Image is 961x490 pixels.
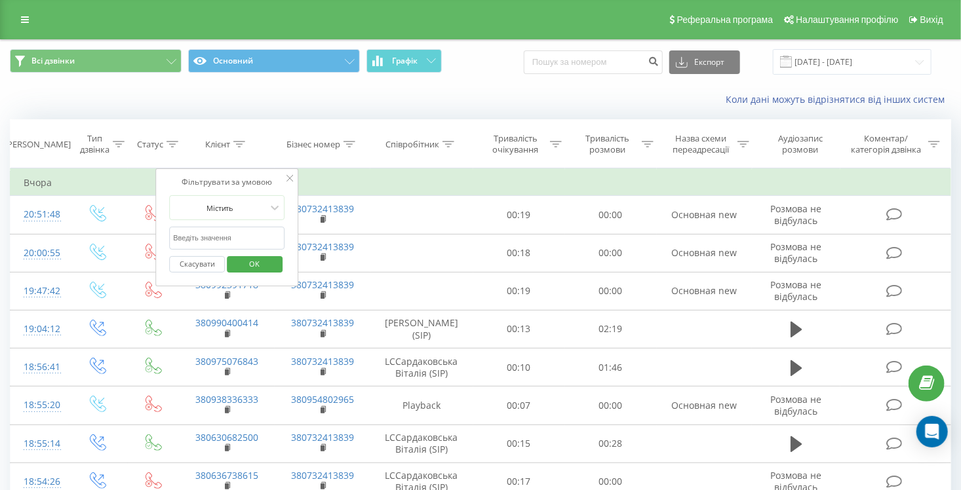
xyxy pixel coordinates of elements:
div: 20:00:55 [24,240,56,266]
span: Розмова не відбулась [771,240,822,265]
a: 380732413839 [291,355,354,367]
span: Розмова не відбулась [771,278,822,303]
span: Розмова не відбулась [771,393,822,417]
td: 00:07 [473,386,565,424]
div: 20:51:48 [24,202,56,227]
td: Основная new [657,386,753,424]
div: Тип дзвінка [80,133,109,155]
td: 00:00 [565,272,657,310]
a: Коли дані можуть відрізнятися вiд інших систем [726,93,951,105]
div: Клієнт [205,139,230,150]
td: 02:19 [565,310,657,348]
td: 00:18 [473,234,565,272]
a: 380954802965 [291,393,354,405]
td: 00:10 [473,349,565,386]
td: Playback [370,386,473,424]
a: 380975076843 [195,355,258,367]
div: Співробітник [385,139,439,150]
span: Розмова не відбулась [771,202,822,227]
td: 00:19 [473,272,565,310]
td: 00:28 [565,424,657,462]
td: 00:00 [565,386,657,424]
div: 18:56:41 [24,354,56,380]
a: 380732413839 [291,431,354,443]
button: Графік [366,49,442,73]
td: Основная new [657,234,753,272]
span: Налаштування профілю [796,14,898,25]
button: OK [227,256,283,273]
button: Всі дзвінки [10,49,182,73]
span: Вихід [920,14,943,25]
a: 380938336333 [195,393,258,405]
td: Основная new [657,272,753,310]
a: 380636738615 [195,469,258,481]
a: 380732413839 [291,316,354,329]
td: 00:00 [565,234,657,272]
a: 380732413839 [291,240,354,253]
button: Скасувати [169,256,225,273]
div: Тривалість очікування [485,133,547,155]
div: 18:55:14 [24,431,56,457]
td: LCСардаковська Віталія (SIP) [370,349,473,386]
div: [PERSON_NAME] [5,139,71,150]
a: 380732413839 [291,278,354,291]
div: Аудіозапис розмови [764,133,838,155]
a: 380732413839 [291,202,354,215]
span: Всі дзвінки [31,56,75,66]
span: Графік [392,56,418,66]
div: Фільтрувати за умовою [169,176,284,189]
div: Коментар/категорія дзвінка [848,133,925,155]
div: 18:55:20 [24,392,56,418]
td: 00:19 [473,196,565,234]
div: 19:47:42 [24,278,56,304]
td: Основная new [657,196,753,234]
a: 380990400414 [195,316,258,329]
input: Пошук за номером [524,50,663,74]
div: Open Intercom Messenger [916,416,948,447]
button: Експорт [669,50,740,74]
td: LCСардаковська Віталія (SIP) [370,424,473,462]
div: 19:04:12 [24,316,56,342]
a: 380732413839 [291,469,354,481]
div: Назва схеми переадресації [669,133,734,155]
td: Вчора [10,170,951,196]
button: Основний [188,49,360,73]
div: Статус [137,139,163,150]
td: 00:00 [565,196,657,234]
td: 00:13 [473,310,565,348]
span: Реферальна програма [677,14,774,25]
td: 01:46 [565,349,657,386]
a: 380630682500 [195,431,258,443]
input: Введіть значення [169,227,284,250]
div: Тривалість розмови [577,133,638,155]
td: 00:15 [473,424,565,462]
span: OK [237,254,273,274]
td: [PERSON_NAME] (SIP) [370,310,473,348]
div: Бізнес номер [286,139,340,150]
